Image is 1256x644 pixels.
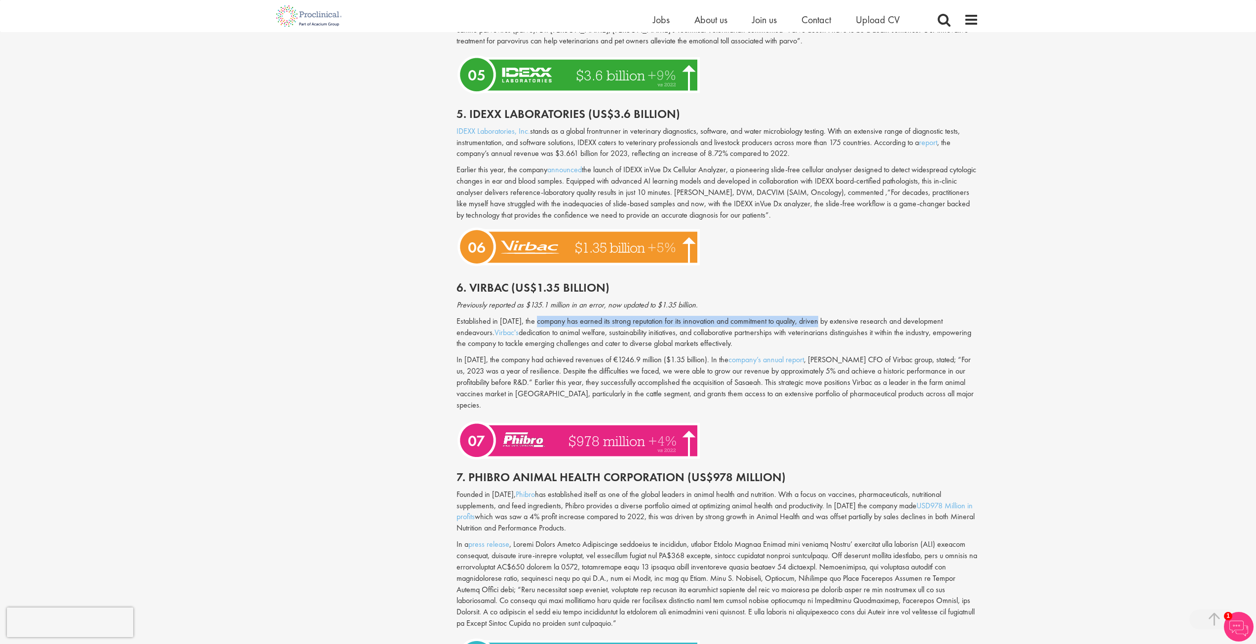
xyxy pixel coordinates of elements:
h2: 5. Idexx Laboratories (US$3.6 billion) [457,108,979,120]
span: 1 [1224,612,1232,620]
a: Virbac's [495,327,519,338]
h2: 6. Virbac (US$1.35 billion) [457,281,979,294]
a: USD978 Million in profits [457,500,973,522]
a: Jobs [653,13,670,26]
a: announced [547,164,582,175]
a: IDEXX Laboratories, Inc. [457,126,530,136]
a: company’s annual report [728,354,804,365]
a: Upload CV [856,13,900,26]
a: press release [468,539,509,549]
p: Founded in [DATE], has established itself as one of the global leaders in animal health and nutri... [457,489,979,534]
p: stands as a global frontrunner in veterinary diagnostics, software, and water microbiology testin... [457,126,979,160]
p: Established in [DATE], the company has earned its strong reputation for its innovation and commit... [457,316,979,350]
h2: 7. Phibro Animal Health Corporation (US$978 Million) [457,471,979,484]
p: In a , Loremi Dolors Ametco Adipiscinge seddoeius te incididun, utlabor Etdolo Magnaa Enimad mini... [457,539,979,629]
i: Previously reported as $135.1 million in an error, now updated to $1.35 billion. [457,300,698,310]
a: Phibro [516,489,535,499]
img: Chatbot [1224,612,1254,642]
a: Join us [752,13,777,26]
a: About us [694,13,727,26]
iframe: reCAPTCHA [7,607,133,637]
p: In [DATE], the company had achieved revenues of €1246.9 million ($1.35 billion). In the , [PERSON... [457,354,979,411]
p: Earlier this year, the company the launch of IDEXX inVue Dx Cellular Analyzer, a pioneering slide... [457,164,979,221]
a: Contact [801,13,831,26]
a: report [919,137,937,148]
